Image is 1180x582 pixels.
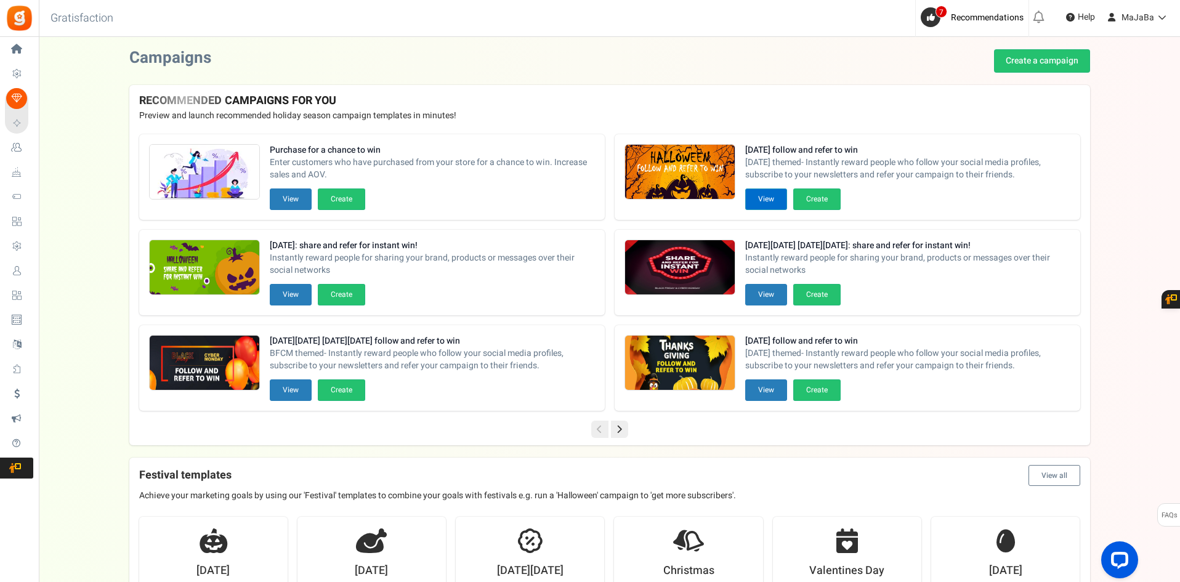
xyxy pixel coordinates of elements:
img: Recommended Campaigns [625,145,735,200]
span: FAQs [1161,504,1178,527]
strong: [DATE] follow and refer to win [745,144,1070,156]
span: 7 [936,6,947,18]
span: Enter customers who have purchased from your store for a chance to win. Increase sales and AOV. [270,156,595,181]
span: [DATE] themed- Instantly reward people who follow your social media profiles, subscribe to your n... [745,347,1070,372]
img: Recommended Campaigns [150,145,259,200]
button: View [270,284,312,305]
span: Recommendations [951,11,1024,24]
img: Recommended Campaigns [625,336,735,391]
button: Create [318,379,365,401]
span: Instantly reward people for sharing your brand, products or messages over their social networks [270,252,595,277]
h4: Festival templates [139,465,1080,486]
h3: Gratisfaction [37,6,127,31]
strong: [DATE][DATE] [DATE][DATE]: share and refer for instant win! [745,240,1070,252]
img: Recommended Campaigns [150,240,259,296]
img: Recommended Campaigns [150,336,259,391]
p: Preview and launch recommended holiday season campaign templates in minutes! [139,110,1080,122]
span: [DATE] themed- Instantly reward people who follow your social media profiles, subscribe to your n... [745,156,1070,181]
span: Help [1075,11,1095,23]
h4: RECOMMENDED CAMPAIGNS FOR YOU [139,95,1080,107]
img: Gratisfaction [6,4,33,32]
strong: [DATE][DATE] [497,563,564,579]
strong: [DATE] [196,563,230,579]
strong: [DATE] [355,563,388,579]
a: 7 Recommendations [921,7,1028,27]
strong: [DATE][DATE] [DATE][DATE] follow and refer to win [270,335,595,347]
strong: Valentines Day [809,563,884,579]
button: Create [793,379,841,401]
button: Create [318,284,365,305]
button: View [745,284,787,305]
button: View [270,379,312,401]
a: Help [1061,7,1100,27]
h2: Campaigns [129,49,211,67]
span: Instantly reward people for sharing your brand, products or messages over their social networks [745,252,1070,277]
p: Achieve your marketing goals by using our 'Festival' templates to combine your goals with festiva... [139,490,1080,502]
button: View [270,188,312,210]
a: Create a campaign [994,49,1090,73]
button: Create [318,188,365,210]
button: View all [1028,465,1080,486]
strong: [DATE]: share and refer for instant win! [270,240,595,252]
strong: Purchase for a chance to win [270,144,595,156]
strong: [DATE] follow and refer to win [745,335,1070,347]
strong: [DATE] [989,563,1022,579]
span: BFCM themed- Instantly reward people who follow your social media profiles, subscribe to your new... [270,347,595,372]
button: Create [793,284,841,305]
button: View [745,379,787,401]
img: Recommended Campaigns [625,240,735,296]
button: Create [793,188,841,210]
span: MaJaBa [1121,11,1154,24]
button: View [745,188,787,210]
strong: Christmas [663,563,714,579]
